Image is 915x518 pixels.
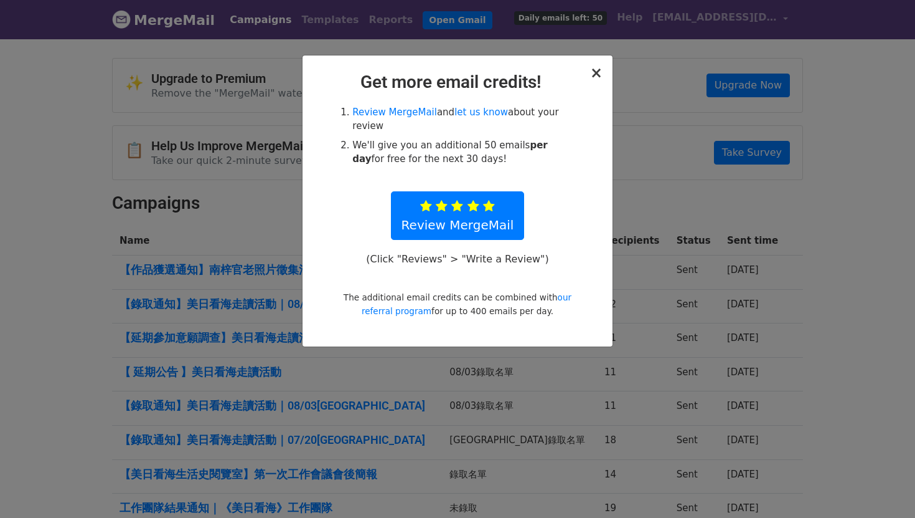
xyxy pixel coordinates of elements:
[590,64,603,82] span: ×
[352,140,547,165] strong: per day
[391,191,525,240] a: Review MergeMail
[352,138,576,166] li: We'll give you an additional 50 emails for free for the next 30 days!
[344,292,571,316] small: The additional email credits can be combined with for up to 400 emails per day.
[352,107,437,118] a: Review MergeMail
[312,72,603,93] h2: Get more email credits!
[454,107,508,118] a: let us know
[590,65,603,80] button: Close
[360,252,555,266] p: (Click "Reviews" > "Write a Review")
[853,458,915,518] iframe: Chat Widget
[362,292,571,316] a: our referral program
[352,105,576,133] li: and about your review
[853,458,915,518] div: 聊天小工具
